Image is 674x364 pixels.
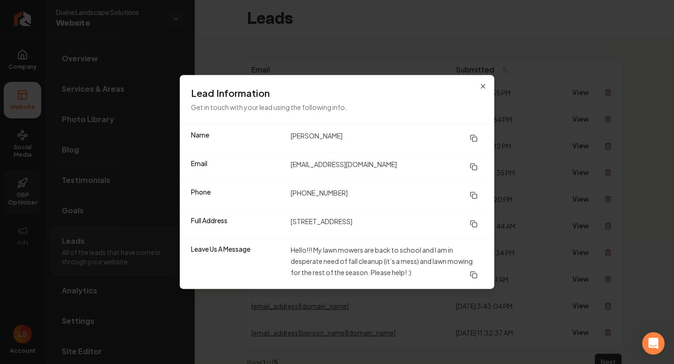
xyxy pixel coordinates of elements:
dt: Email [191,159,283,175]
dd: Hello!!! My lawn mowers are back to school and I am in desperate need of fall cleanup (it’s a mes... [291,244,483,284]
p: Get in touch with your lead using the following info. [191,102,483,113]
dd: [EMAIL_ADDRESS][DOMAIN_NAME] [291,159,483,175]
dt: Leave Us A Message [191,244,283,284]
dd: [PERSON_NAME] [291,130,483,147]
dt: Phone [191,187,283,204]
dd: [PHONE_NUMBER] [291,187,483,204]
h3: Lead Information [191,87,483,100]
dd: [STREET_ADDRESS] [291,216,483,233]
dt: Name [191,130,283,147]
dt: Full Address [191,216,283,233]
